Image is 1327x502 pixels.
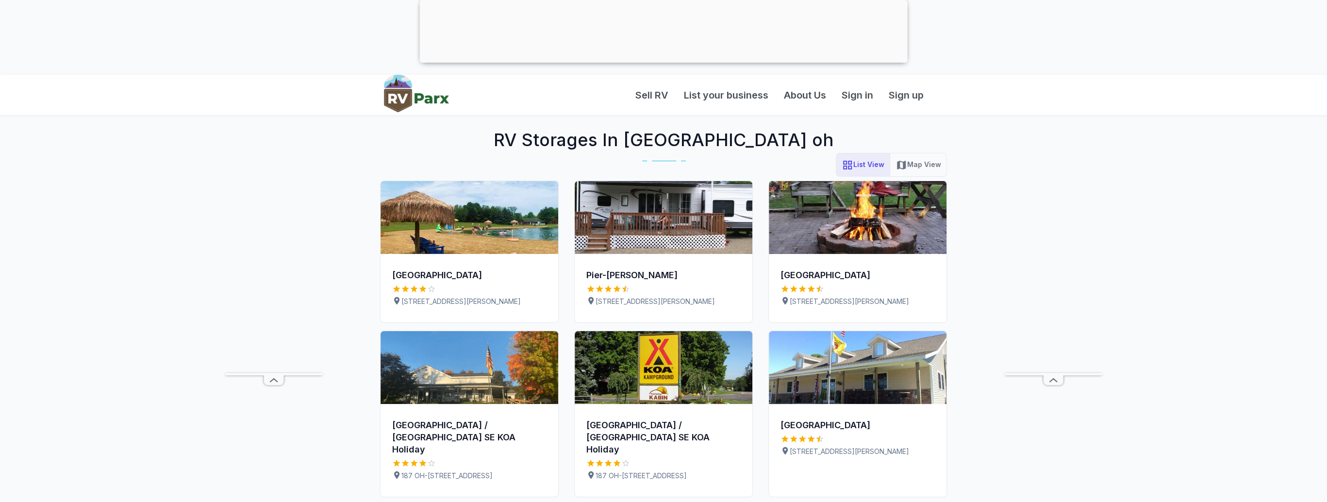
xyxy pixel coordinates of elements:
[836,153,947,177] div: List/Map View Toggle
[381,331,558,404] img: Streetsboro / Cleveland SE KOA Holiday
[586,296,741,307] p: [STREET_ADDRESS][PERSON_NAME]
[575,181,752,254] img: Pier-Lon Park
[574,181,753,323] a: Pier-Lon ParkPier-[PERSON_NAME]4.5 Stars[STREET_ADDRESS][PERSON_NAME]
[1005,82,1102,373] iframe: Advertisement
[628,88,676,102] a: Sell RV
[380,331,559,497] a: Streetsboro / Cleveland SE KOA Holiday[GEOGRAPHIC_DATA] / [GEOGRAPHIC_DATA] SE KOA Holiday4 Stars...
[392,269,547,282] div: [GEOGRAPHIC_DATA]
[384,75,449,115] a: RVParx Logo
[769,181,946,254] img: Sunset Lake Campground
[575,331,752,404] img: Streetsboro / Cleveland SE KOA Holiday
[881,88,931,102] a: Sign up
[392,296,547,307] p: [STREET_ADDRESS][PERSON_NAME]
[381,181,558,254] img: American Wilderness Campground
[384,75,449,112] img: RVParx Logo
[768,181,947,323] a: Sunset Lake Campground[GEOGRAPHIC_DATA]4.5 Stars[STREET_ADDRESS][PERSON_NAME]
[776,88,834,102] a: About Us
[768,331,947,497] a: Maple Lakes Recreational Park[GEOGRAPHIC_DATA]4.5 Stars[STREET_ADDRESS][PERSON_NAME]
[586,269,741,282] div: Pier-[PERSON_NAME]
[890,153,947,177] button: map
[586,419,741,455] div: [GEOGRAPHIC_DATA] / [GEOGRAPHIC_DATA] SE KOA Holiday
[380,181,559,323] a: American Wilderness Campground[GEOGRAPHIC_DATA]4 Stars[STREET_ADDRESS][PERSON_NAME]
[586,470,741,481] p: 187 OH-[STREET_ADDRESS]
[780,269,935,282] div: [GEOGRAPHIC_DATA]
[372,115,955,153] h2: RV Storages In [GEOGRAPHIC_DATA] oh
[836,153,890,177] button: list
[392,419,547,455] div: [GEOGRAPHIC_DATA] / [GEOGRAPHIC_DATA] SE KOA Holiday
[780,419,935,432] div: [GEOGRAPHIC_DATA]
[392,470,547,481] p: 187 OH-[STREET_ADDRESS]
[225,82,322,373] iframe: Advertisement
[676,88,776,102] a: List your business
[574,331,753,497] a: Streetsboro / Cleveland SE KOA Holiday[GEOGRAPHIC_DATA] / [GEOGRAPHIC_DATA] SE KOA Holiday4 Stars...
[780,296,935,307] p: [STREET_ADDRESS][PERSON_NAME]
[769,331,946,404] img: Maple Lakes Recreational Park
[780,446,935,457] p: [STREET_ADDRESS][PERSON_NAME]
[834,88,881,102] a: Sign in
